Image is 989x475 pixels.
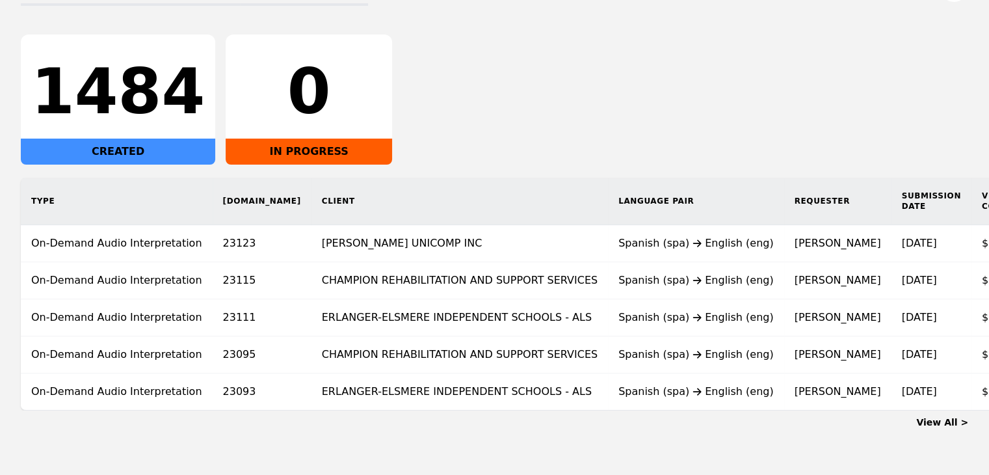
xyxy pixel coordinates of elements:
[618,273,774,288] div: Spanish (spa) English (eng)
[21,225,213,262] td: On-Demand Audio Interpretation
[311,299,608,336] td: ERLANGER-ELSMERE INDEPENDENT SCHOOLS - ALS
[618,310,774,325] div: Spanish (spa) English (eng)
[21,299,213,336] td: On-Demand Audio Interpretation
[901,348,936,360] time: [DATE]
[311,262,608,299] td: CHAMPION REHABILITATION AND SUPPORT SERVICES
[608,178,784,225] th: Language Pair
[213,373,311,411] td: 23093
[916,417,968,428] a: View All >
[784,299,891,336] td: [PERSON_NAME]
[311,225,608,262] td: [PERSON_NAME] UNICOMP INC
[21,262,213,299] td: On-Demand Audio Interpretation
[618,384,774,400] div: Spanish (spa) English (eng)
[901,385,936,398] time: [DATE]
[213,299,311,336] td: 23111
[21,139,215,165] div: CREATED
[213,336,311,373] td: 23095
[891,178,971,225] th: Submission Date
[213,178,311,225] th: [DOMAIN_NAME]
[784,262,891,299] td: [PERSON_NAME]
[618,236,774,251] div: Spanish (spa) English (eng)
[21,178,213,225] th: Type
[311,178,608,225] th: Client
[236,61,382,123] div: 0
[311,373,608,411] td: ERLANGER-ELSMERE INDEPENDENT SCHOOLS - ALS
[213,262,311,299] td: 23115
[31,61,205,123] div: 1484
[901,237,936,249] time: [DATE]
[784,225,891,262] td: [PERSON_NAME]
[901,311,936,323] time: [DATE]
[226,139,392,165] div: IN PROGRESS
[901,274,936,286] time: [DATE]
[213,225,311,262] td: 23123
[784,178,891,225] th: Requester
[21,336,213,373] td: On-Demand Audio Interpretation
[21,373,213,411] td: On-Demand Audio Interpretation
[311,336,608,373] td: CHAMPION REHABILITATION AND SUPPORT SERVICES
[784,336,891,373] td: [PERSON_NAME]
[618,347,774,362] div: Spanish (spa) English (eng)
[784,373,891,411] td: [PERSON_NAME]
